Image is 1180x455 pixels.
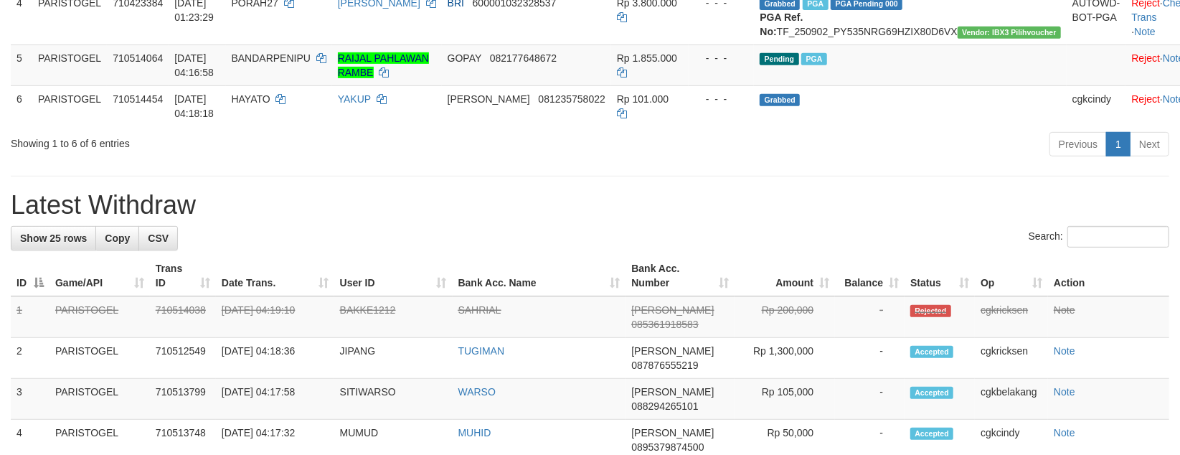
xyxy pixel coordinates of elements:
td: [DATE] 04:18:36 [216,338,334,379]
th: Bank Acc. Name: activate to sort column ascending [453,255,626,296]
span: GOPAY [448,52,481,64]
a: YAKUP [338,93,371,105]
th: User ID: activate to sort column ascending [334,255,453,296]
span: HAYATO [232,93,270,105]
td: [DATE] 04:19:10 [216,296,334,338]
td: Rp 105,000 [735,379,835,420]
a: Note [1054,304,1075,316]
span: [PERSON_NAME] [631,427,714,438]
div: Showing 1 to 6 of 6 entries [11,131,481,151]
span: [PERSON_NAME] [631,345,714,357]
a: Show 25 rows [11,226,96,250]
span: Copy 088294265101 to clipboard [631,400,698,412]
td: 5 [11,44,32,85]
td: PARISTOGEL [49,338,150,379]
a: Note [1054,427,1075,438]
th: Status: activate to sort column ascending [905,255,975,296]
span: BANDARPENIPU [232,52,311,64]
span: Copy [105,233,130,244]
td: - [835,379,905,420]
span: Rejected [910,305,950,317]
td: PARISTOGEL [32,85,107,126]
span: Show 25 rows [20,233,87,244]
a: Note [1134,26,1156,37]
span: [PERSON_NAME] [631,386,714,398]
b: PGA Ref. No: [760,11,803,37]
td: Rp 200,000 [735,296,835,338]
td: cgkbelakang [975,379,1048,420]
th: Trans ID: activate to sort column ascending [150,255,216,296]
span: Copy 081235758022 to clipboard [539,93,605,105]
th: Amount: activate to sort column ascending [735,255,835,296]
a: Note [1054,345,1075,357]
span: [PERSON_NAME] [631,304,714,316]
a: CSV [138,226,178,250]
td: cgkcindy [1067,85,1126,126]
td: 1 [11,296,49,338]
span: Marked by cgkricksen [801,53,826,65]
td: 710512549 [150,338,216,379]
td: [DATE] 04:17:58 [216,379,334,420]
a: Reject [1131,52,1160,64]
th: Bank Acc. Number: activate to sort column ascending [626,255,735,296]
td: 6 [11,85,32,126]
span: Rp 1.855.000 [617,52,677,64]
a: Note [1054,386,1075,398]
th: Action [1048,255,1169,296]
td: 3 [11,379,49,420]
td: SITIWARSO [334,379,453,420]
span: CSV [148,233,169,244]
td: JIPANG [334,338,453,379]
div: - - - [694,92,749,106]
a: Copy [95,226,139,250]
span: Accepted [910,346,953,358]
a: 1 [1106,132,1131,156]
span: [DATE] 04:18:18 [174,93,214,119]
a: Next [1130,132,1169,156]
td: PARISTOGEL [49,296,150,338]
span: Copy 082177648672 to clipboard [490,52,557,64]
span: Pending [760,53,798,65]
td: PARISTOGEL [49,379,150,420]
span: 710514454 [113,93,163,105]
span: Accepted [910,387,953,399]
span: Accepted [910,428,953,440]
td: - [835,296,905,338]
a: MUHID [458,427,491,438]
th: Op: activate to sort column ascending [975,255,1048,296]
div: - - - [694,51,749,65]
a: SAHRIAL [458,304,501,316]
a: TUGIMAN [458,345,505,357]
span: Vendor URL: https://payment5.1velocity.biz [958,27,1061,39]
span: Rp 101.000 [617,93,669,105]
td: 710513799 [150,379,216,420]
td: 710514038 [150,296,216,338]
a: RAIJAL PAHLAWAN RAMBE [338,52,429,78]
td: cgkricksen [975,338,1048,379]
th: Date Trans.: activate to sort column ascending [216,255,334,296]
span: Copy 0895379874500 to clipboard [631,441,704,453]
span: 710514064 [113,52,163,64]
label: Search: [1029,226,1169,248]
td: cgkricksen [975,296,1048,338]
span: Grabbed [760,94,800,106]
th: Balance: activate to sort column ascending [835,255,905,296]
td: 2 [11,338,49,379]
td: - [835,338,905,379]
a: WARSO [458,386,496,398]
span: Copy 087876555219 to clipboard [631,360,698,371]
th: Game/API: activate to sort column ascending [49,255,150,296]
td: BAKKE1212 [334,296,453,338]
th: ID: activate to sort column descending [11,255,49,296]
input: Search: [1067,226,1169,248]
td: PARISTOGEL [32,44,107,85]
a: Previous [1049,132,1107,156]
span: Copy 085361918583 to clipboard [631,319,698,330]
span: [DATE] 04:16:58 [174,52,214,78]
h1: Latest Withdraw [11,191,1169,220]
a: Reject [1131,93,1160,105]
span: [PERSON_NAME] [448,93,530,105]
td: Rp 1,300,000 [735,338,835,379]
